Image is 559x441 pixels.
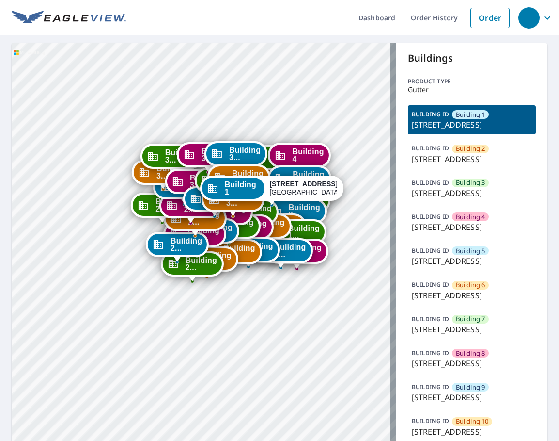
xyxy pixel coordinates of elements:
[412,315,449,323] p: BUILDING ID
[202,147,233,162] span: Building 3...
[456,349,485,358] span: Building 8
[456,110,485,119] span: Building 1
[177,142,240,172] div: Dropped pin, building Building 36, Commercial property, 7627 East 37th Street North Wichita, KS 6...
[412,153,532,165] p: [STREET_ADDRESS]
[412,290,532,301] p: [STREET_ADDRESS]
[293,148,324,163] span: Building 4
[269,180,336,196] div: [GEOGRAPHIC_DATA]
[470,8,510,28] a: Order
[165,169,228,199] div: Dropped pin, building Building 32, Commercial property, 7627 East 37th Street North Wichita, KS 6...
[456,417,489,426] span: Building 10
[268,143,331,173] div: Dropped pin, building Building 4, Commercial property, 7627 East 37th Street North Wichita, KS 67226
[183,186,246,216] div: Dropped pin, building Building 33, Commercial property, 7627 East 37th Street North Wichita, KS 6...
[274,244,306,258] span: Building 1...
[412,255,532,267] p: [STREET_ADDRESS]
[161,251,224,281] div: Dropped pin, building Building 23, Commercial property, 7627 East 37th Street North Wichita, KS 6...
[412,349,449,357] p: BUILDING ID
[229,147,261,161] span: Building 3...
[412,187,532,199] p: [STREET_ADDRESS]
[456,383,485,392] span: Building 9
[456,212,485,222] span: Building 4
[288,225,320,239] span: Building 1...
[412,324,532,335] p: [STREET_ADDRESS]
[132,160,195,190] div: Dropped pin, building Building 30, Commercial property, 7627 East 37th Street North Wichita, KS 6...
[412,246,449,255] p: BUILDING ID
[190,174,221,189] span: Building 3...
[412,212,449,221] p: BUILDING ID
[140,144,203,174] div: Dropped pin, building Building 31, Commercial property, 7627 East 37th Street North Wichita, KS 6...
[171,237,202,252] span: Building 2...
[232,170,264,184] span: Building 3...
[146,232,209,262] div: Dropped pin, building Building 25, Commercial property, 7627 East 37th Street North Wichita, KS 6...
[412,221,532,233] p: [STREET_ADDRESS]
[12,11,126,25] img: EV Logo
[204,141,267,171] div: Dropped pin, building Building 37, Commercial property, 7627 East 37th Street North Wichita, KS 6...
[412,417,449,425] p: BUILDING ID
[200,176,343,206] div: Dropped pin, building Building 1, Commercial property, 7627 East 37th Street North Wichita, KS 67226
[412,383,449,391] p: BUILDING ID
[456,144,485,153] span: Building 2
[224,245,255,259] span: Building 1...
[159,193,222,223] div: Dropped pin, building Building 28, Commercial property, 7627 East 37th Street North Wichita, KS 6...
[264,219,326,249] div: Dropped pin, building Building 11, Commercial property, 7627 East 37th Street North Wichita, KS 6...
[225,181,260,196] span: Building 1
[195,168,258,198] div: Dropped pin, building Building 35, Commercial property, 7627 East 37th Street North Wichita, KS 6...
[412,144,449,152] p: BUILDING ID
[412,358,532,369] p: [STREET_ADDRESS]
[456,178,485,187] span: Building 3
[226,192,258,207] span: Building 3...
[188,211,220,226] span: Building 2...
[249,238,312,268] div: Dropped pin, building Building 13, Commercial property, 7627 East 37th Street North Wichita, KS 6...
[412,426,532,438] p: [STREET_ADDRESS]
[456,314,485,324] span: Building 7
[456,246,485,256] span: Building 5
[293,171,324,185] span: Building 5
[269,180,338,188] strong: [STREET_ADDRESS]
[165,149,197,163] span: Building 3...
[412,280,449,289] p: BUILDING ID
[456,280,485,290] span: Building 6
[155,198,187,212] span: Building 2...
[131,193,194,223] div: Dropped pin, building Building 27, Commercial property, 7627 East 37th Street North Wichita, KS 6...
[268,165,331,196] div: Dropped pin, building Building 5, Commercial property, 7627 East 37th Street North Wichita, KS 67226
[186,257,217,271] span: Building 2...
[156,165,188,180] span: Building 3...
[412,179,449,187] p: BUILDING ID
[408,77,536,86] p: Product type
[412,119,532,131] p: [STREET_ADDRESS]
[289,204,320,218] span: Building 9
[412,392,532,403] p: [STREET_ADDRESS]
[412,110,449,118] p: BUILDING ID
[408,86,536,94] p: Gutter
[207,164,270,195] div: Dropped pin, building Building 38, Commercial property, 7627 East 37th Street North Wichita, KS 6...
[408,51,536,65] p: Buildings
